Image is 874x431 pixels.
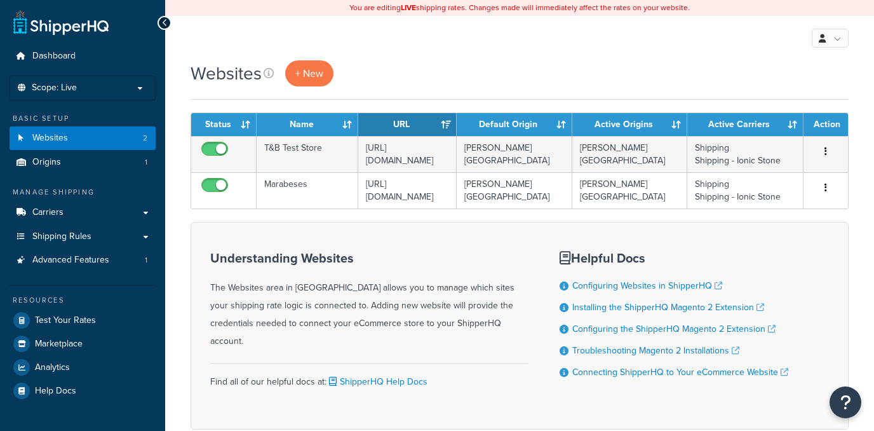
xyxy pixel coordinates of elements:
span: Dashboard [32,51,76,62]
span: Scope: Live [32,83,77,93]
a: + New [285,60,333,86]
a: Troubleshooting Magento 2 Installations [572,344,739,357]
li: Origins [10,151,156,174]
th: Name: activate to sort column ascending [257,113,358,136]
td: Shipping Shipping - Ionic Stone [687,136,803,172]
div: The Websites area in [GEOGRAPHIC_DATA] allows you to manage which sites your shipping rate logic ... [210,251,528,350]
td: Marabeses [257,172,358,209]
a: Analytics [10,356,156,379]
a: Help Docs [10,380,156,402]
span: Shipping Rules [32,231,91,242]
div: Manage Shipping [10,187,156,198]
h3: Helpful Docs [560,251,788,265]
td: [PERSON_NAME][GEOGRAPHIC_DATA] [457,136,572,172]
a: Configuring the ShipperHQ Magento 2 Extension [572,322,776,336]
th: Action [803,113,848,136]
span: Websites [32,133,68,144]
span: Marketplace [35,339,83,350]
td: T&B Test Store [257,136,358,172]
th: Default Origin: activate to sort column ascending [457,113,572,136]
span: Origins [32,157,61,168]
a: Advanced Features 1 [10,249,156,272]
span: 1 [145,157,147,168]
span: + New [295,66,323,81]
td: [PERSON_NAME][GEOGRAPHIC_DATA] [572,172,687,209]
a: ShipperHQ Home [13,10,109,35]
td: [PERSON_NAME][GEOGRAPHIC_DATA] [457,172,572,209]
td: [PERSON_NAME][GEOGRAPHIC_DATA] [572,136,687,172]
a: Connecting ShipperHQ to Your eCommerce Website [572,366,788,379]
li: Websites [10,127,156,150]
td: Shipping Shipping - Ionic Stone [687,172,803,209]
a: Origins 1 [10,151,156,174]
h1: Websites [191,61,262,86]
div: Find all of our helpful docs at: [210,363,528,391]
th: URL: activate to sort column ascending [358,113,457,136]
a: Marketplace [10,332,156,355]
a: Test Your Rates [10,309,156,332]
a: Shipping Rules [10,225,156,249]
span: Carriers [32,207,64,218]
th: Active Carriers: activate to sort column ascending [687,113,803,136]
a: Installing the ShipperHQ Magento 2 Extension [572,301,764,314]
td: [URL][DOMAIN_NAME] [358,172,457,209]
a: Configuring Websites in ShipperHQ [572,279,722,292]
h3: Understanding Websites [210,251,528,265]
span: Analytics [35,362,70,373]
span: Test Your Rates [35,315,96,326]
a: Websites 2 [10,127,156,150]
a: ShipperHQ Help Docs [326,375,427,388]
li: Advanced Features [10,249,156,272]
span: Help Docs [35,386,76,397]
span: Advanced Features [32,255,109,266]
td: [URL][DOMAIN_NAME] [358,136,457,172]
th: Active Origins: activate to sort column ascending [572,113,687,136]
div: Resources [10,295,156,306]
th: Status: activate to sort column ascending [191,113,257,136]
a: Dashboard [10,44,156,68]
a: Carriers [10,201,156,224]
span: 1 [145,255,147,266]
button: Open Resource Center [830,387,861,418]
span: 2 [143,133,147,144]
b: LIVE [401,2,416,13]
div: Basic Setup [10,113,156,124]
